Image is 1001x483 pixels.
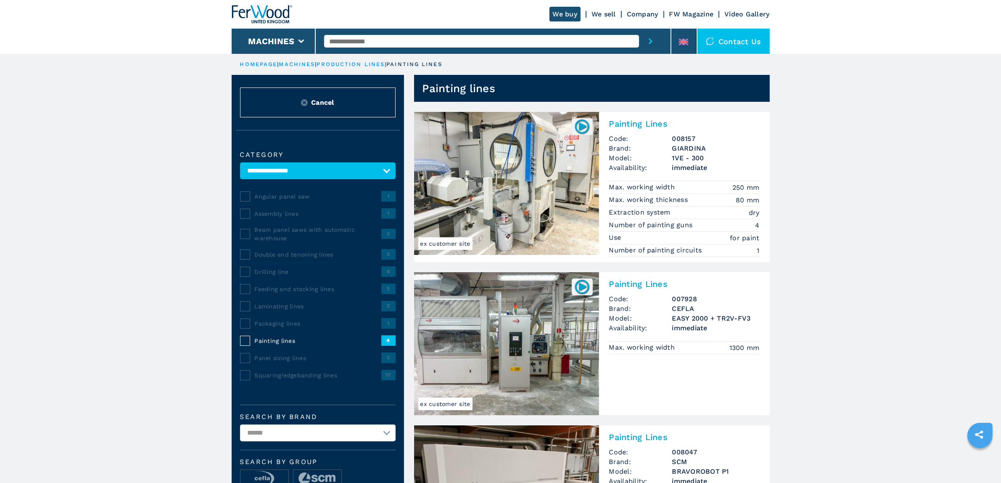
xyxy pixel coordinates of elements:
[255,354,381,362] span: Panel sizing lines
[609,220,695,230] p: Number of painting guns
[381,249,396,259] span: 2
[240,88,396,117] button: ResetCancel
[672,323,760,333] span: immediate
[248,36,294,46] button: Machines
[672,467,760,476] h3: BRAVOROBOT P1
[672,313,760,323] h3: EASY 2000 + TR2V-FV3
[749,208,760,218] em: dry
[669,10,714,18] a: FW Magazine
[381,335,396,345] span: 4
[574,118,590,135] img: 008157
[255,226,381,242] span: Beam panel saws with automatic warehouse
[672,447,760,457] h3: 008047
[609,432,760,442] h2: Painting Lines
[240,459,396,465] span: Search by group
[311,98,334,107] span: Cancel
[381,370,396,380] span: 12
[672,153,760,163] h3: 1VE - 300
[732,183,760,192] em: 250 mm
[729,343,760,353] em: 1300 mm
[385,61,386,67] span: |
[724,10,769,18] a: Video Gallery
[672,134,760,143] h3: 008157
[255,285,381,293] span: Feeding and stacking lines
[381,284,396,294] span: 2
[418,398,473,410] span: ex customer site
[965,445,995,477] iframe: Chat
[672,163,760,172] span: immediate
[255,192,381,201] span: Angular panel saw
[969,424,990,445] a: sharethis
[386,61,442,68] p: painting lines
[639,29,662,54] button: submit-button
[255,210,381,218] span: Assembly lines
[609,323,672,333] span: Availability:
[381,191,396,201] span: 1
[317,61,385,67] a: production lines
[609,313,672,323] span: Model:
[279,61,315,67] a: machines
[574,279,590,295] img: 007928
[609,304,672,313] span: Brand:
[255,337,381,345] span: Painting lines
[414,272,770,415] a: Painting Lines CEFLA EASY 2000 + TR2V-FV3ex customer site007928Painting LinesCode:007928Brand:CEF...
[609,294,672,304] span: Code:
[609,447,672,457] span: Code:
[609,233,623,242] p: Use
[609,183,677,192] p: Max. working width
[609,195,690,204] p: Max. working thickness
[609,208,673,217] p: Extraction system
[609,246,704,255] p: Number of painting circuits
[240,414,396,420] label: Search by brand
[381,208,396,218] span: 1
[414,112,770,262] a: Painting Lines GIARDINA 1VE - 300ex customer site008157Painting LinesCode:008157Brand:GIARDINAMod...
[627,10,658,18] a: Company
[736,195,759,205] em: 80 mm
[423,82,496,95] h1: Painting lines
[609,134,672,143] span: Code:
[609,457,672,467] span: Brand:
[730,233,759,243] em: for paint
[315,61,317,67] span: |
[381,229,396,239] span: 2
[255,319,381,328] span: Packaging lines
[672,294,760,304] h3: 007928
[609,467,672,476] span: Model:
[755,220,759,230] em: 4
[672,143,760,153] h3: GIARDINA
[609,279,760,289] h2: Painting Lines
[757,246,759,255] em: 1
[549,7,581,21] a: We buy
[414,272,599,415] img: Painting Lines CEFLA EASY 2000 + TR2V-FV3
[672,457,760,467] h3: SCM
[609,143,672,153] span: Brand:
[301,99,308,106] img: Reset
[381,353,396,363] span: 2
[255,302,381,310] span: Laminating lines
[255,268,381,276] span: Drilling line
[381,318,396,328] span: 1
[381,266,396,276] span: 6
[255,371,381,379] span: Squaring/edgebanding lines
[414,112,599,255] img: Painting Lines GIARDINA 1VE - 300
[609,163,672,172] span: Availability:
[592,10,616,18] a: We sell
[609,153,672,163] span: Model:
[277,61,279,67] span: |
[240,61,277,67] a: HOMEPAGE
[697,29,770,54] div: Contact us
[240,151,396,158] label: Category
[255,250,381,259] span: Double end tenoning lines
[232,5,292,24] img: Ferwood
[672,304,760,313] h3: CEFLA
[609,119,760,129] h2: Painting Lines
[381,301,396,311] span: 2
[706,37,714,45] img: Contact us
[609,343,677,352] p: Max. working width
[418,237,473,250] span: ex customer site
